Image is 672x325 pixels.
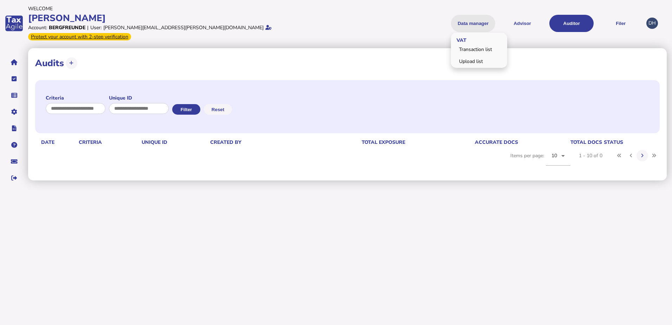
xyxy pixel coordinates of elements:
[7,88,21,103] button: Data manager
[500,15,544,32] button: Shows a dropdown of VAT Advisor options
[28,12,334,24] div: [PERSON_NAME]
[292,139,406,146] th: total exposure
[103,24,264,31] div: [PERSON_NAME][EMAIL_ADDRESS][PERSON_NAME][DOMAIN_NAME]
[579,152,602,159] div: 1 - 10 of 0
[549,15,594,32] button: Auditor
[204,104,232,115] button: Reset
[28,5,334,12] div: Welcome
[28,24,47,31] div: Account:
[602,139,655,146] th: status
[637,150,648,161] button: Next page
[35,57,64,69] h1: Audits
[66,57,77,69] button: Upload transactions
[28,33,131,40] div: From Oct 1, 2025, 2-step verification will be required to login. Set it up now...
[77,139,140,146] th: Criteria
[7,171,21,185] button: Sign out
[546,146,570,173] mat-form-field: Change page size
[7,121,21,136] button: Developer hub links
[7,55,21,70] button: Home
[510,146,570,173] div: Items per page:
[406,139,518,146] th: accurate docs
[625,150,637,161] button: Previous page
[209,139,292,146] th: Created by
[172,104,200,115] button: Filter
[90,24,102,31] div: User:
[646,18,658,29] div: Profile settings
[518,139,602,146] th: total docs
[7,154,21,169] button: Raise a support ticket
[46,95,105,101] label: Criteria
[452,44,506,55] a: Transaction list
[40,139,78,146] th: date
[87,24,89,31] div: |
[11,95,17,96] i: Data manager
[551,152,557,159] span: 10
[265,25,272,30] i: Email verified
[7,71,21,86] button: Tasks
[452,56,506,67] a: Upload list
[648,150,660,161] button: Last page
[337,15,643,32] menu: navigate products
[109,95,169,101] label: Unique ID
[49,24,85,31] div: Bergfreunde
[451,15,495,32] button: Shows a dropdown of Data manager options
[451,31,470,48] span: VAT
[614,150,625,161] button: First page
[7,138,21,152] button: Help pages
[140,139,209,146] th: Unique id
[599,15,643,32] button: Filer
[7,104,21,119] button: Manage settings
